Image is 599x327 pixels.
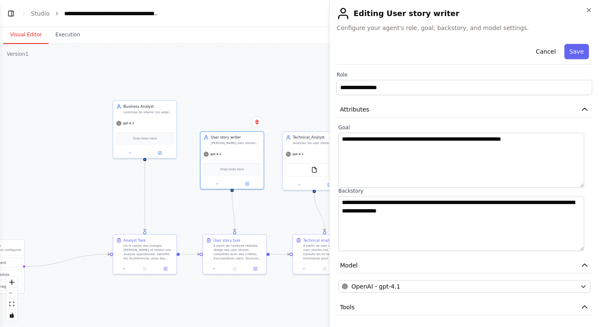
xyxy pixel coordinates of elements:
button: zoom in [6,277,17,288]
button: Open in side panel [145,150,174,156]
nav: breadcrumb [31,9,159,18]
label: Goal [338,124,591,131]
div: User story task [213,238,240,243]
div: Lis le cahier des charges [PERSON_NAME] et realise une analyse approfondie. Identifie les incohér... [124,244,173,260]
span: Configure your agent's role, goal, backstory, and model settings. [336,24,592,32]
button: Open in side panel [247,266,264,272]
div: Version 1 [7,51,29,57]
button: Open in side panel [315,182,344,188]
button: Open in side panel [233,181,262,187]
div: User story taskA partir de l'analyse réalisée, rédige des user stories complètes avec des critère... [203,234,267,274]
button: OpenAI - gpt-4.1 [338,280,591,293]
button: toggle interactivity [6,310,17,321]
g: Edge from 49a110e1-aa05-4fb2-a5d2-324964f574d5 to 9d6ddf95-69c0-43e3-9ceb-643ed7ef4a66 [230,192,237,231]
button: No output available [314,266,336,272]
div: Analyst Task [124,238,146,243]
div: User story writer [211,135,260,140]
img: FileReadTool [311,167,317,173]
g: Edge from 9d6ddf95-69c0-43e3-9ceb-643ed7ef4a66 to b73430ac-3013-48b2-bce6-83cd50903bae [270,252,290,257]
span: gpt-4.1 [123,121,134,125]
span: gpt-4.1 [293,152,304,156]
div: Technical analyst taskA partir de user sories rédigées user_stories.md, analyse-les et traduits l... [293,234,357,274]
button: Cancel [531,44,561,59]
span: Drop tools here [133,136,157,141]
span: Drop tools here [220,167,244,172]
span: Attributes [340,105,369,114]
button: Open in side panel [157,266,174,272]
div: [PERSON_NAME] user stories détaillées et claires à partir de l'analyse métier [211,141,260,145]
span: OpenAI - gpt-4.1 [351,282,400,291]
g: Edge from triggers to b66b0cb3-ccec-49e6-971b-65228d241ca1 [24,252,110,269]
div: Technical_AnalystAnalyser les user stories et les traduires en tache techniques pour les développ... [282,131,346,191]
button: zoom out [6,288,17,299]
button: Model [336,258,592,273]
div: Technical_Analyst [293,135,343,140]
div: Analyser les user stories et les traduires en tache techniques pour les développeurs. Tu dois éga... [293,141,343,145]
div: Analyst TaskLis le cahier des charges [PERSON_NAME] et realise une analyse approfondie. Identifie... [113,234,177,274]
button: No output available [134,266,156,272]
button: Save [564,44,589,59]
div: Business Analyst [124,104,173,109]
span: Model [340,261,358,270]
div: Technical analyst task [303,238,342,243]
div: Loremips do sitame con adipisc, elitseddoe tem incididuntut la etdol mag aliquaeni . Ad minimv qu... [124,110,173,114]
button: Visual Editor [3,26,49,44]
label: Backstory [338,188,591,194]
div: Business AnalystLoremips do sitame con adipisc, elitseddoe tem incididuntut la etdol mag aliquaen... [113,101,177,158]
div: A partir de user sories rédigées user_stories.md, analyse-les et traduits les en taches technique... [303,244,353,260]
g: Edge from b66b0cb3-ccec-49e6-971b-65228d241ca1 to 9d6ddf95-69c0-43e3-9ceb-643ed7ef4a66 [180,252,200,257]
h2: Editing User story writer [336,7,592,20]
button: Attributes [336,102,592,117]
div: User story writer[PERSON_NAME] user stories détaillées et claires à partir de l'analyse métiergpt... [200,131,264,189]
button: fit view [6,299,17,310]
label: Role [336,71,592,78]
g: Edge from 736d8c9c-2535-41c9-a295-6a8b64fb481a to b66b0cb3-ccec-49e6-971b-65228d241ca1 [142,161,147,231]
button: No output available [224,266,246,272]
div: A partir de l'analyse réalisée, rédige des user stories complètes avec des critères d'acceptation... [213,244,263,260]
span: gpt-4.1 [210,152,221,156]
button: Tools [336,300,592,315]
button: Delete node [252,117,263,128]
button: Show left sidebar [5,8,17,19]
a: Studio [31,10,50,17]
g: Edge from 58789165-2525-42a9-b59c-947725059f4a to b73430ac-3013-48b2-bce6-83cd50903bae [312,193,327,232]
button: Execution [49,26,87,44]
span: Tools [340,303,355,311]
div: React Flow controls [6,277,17,321]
